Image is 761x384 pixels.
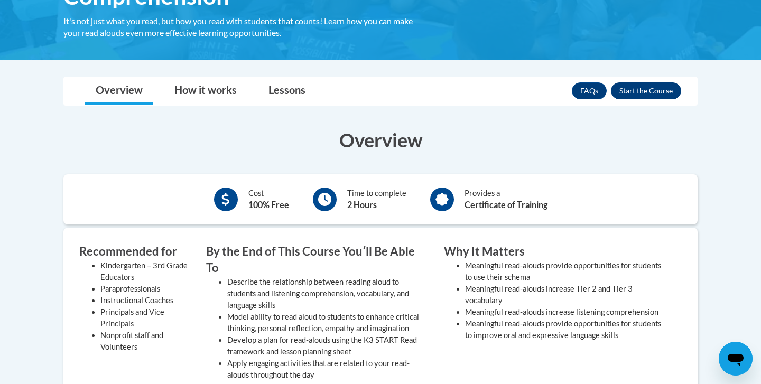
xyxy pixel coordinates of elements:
li: Paraprofessionals [100,283,190,295]
iframe: Button to launch messaging window [719,342,753,376]
li: Principals and Vice Principals [100,306,190,330]
b: 2 Hours [347,200,377,210]
h3: By the End of This Course Youʹll Be Able To [206,243,428,276]
b: Certificate of Training [465,200,547,210]
li: Meaningful read-alouds increase Tier 2 and Tier 3 vocabulary [465,283,666,306]
a: How it works [164,77,247,105]
h3: Recommended for [79,243,190,260]
li: Apply engaging activities that are related to your read-alouds throughout the day [227,358,428,381]
div: Provides a [465,188,547,211]
h3: Overview [63,127,698,153]
div: It's not just what you read, but how you read with students that counts! Learn how you can make y... [63,15,428,39]
li: Develop a plan for read-alouds using the K3 START Read framework and lesson planning sheet [227,334,428,358]
li: Meaningful read-alouds increase listening comprehension [465,306,666,318]
li: Describe the relationship between reading aloud to students and listening comprehension, vocabula... [227,276,428,311]
li: Meaningful read-alouds provide opportunities for students to improve oral and expressive language... [465,318,666,341]
div: Time to complete [347,188,406,211]
b: 100% Free [248,200,289,210]
h3: Why It Matters [444,243,666,260]
a: Lessons [258,77,316,105]
button: Enroll [611,82,681,99]
li: Model ability to read aloud to students to enhance critical thinking, personal reflection, empath... [227,311,428,334]
div: Cost [248,188,289,211]
li: Instructional Coaches [100,295,190,306]
a: Overview [85,77,153,105]
li: Kindergarten – 3rd Grade Educators [100,260,190,283]
a: FAQs [572,82,607,99]
li: Meaningful read-alouds provide opportunities for students to use their schema [465,260,666,283]
li: Nonprofit staff and Volunteers [100,330,190,353]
